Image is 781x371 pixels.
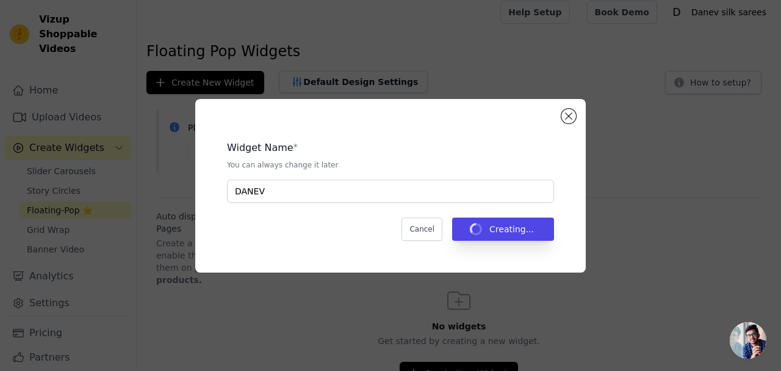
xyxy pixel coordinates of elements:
button: Creating... [452,218,554,241]
button: Cancel [401,218,442,241]
a: Open chat [730,322,766,359]
p: You can always change it later [227,160,554,170]
legend: Widget Name [227,141,293,155]
button: Close modal [561,109,576,123]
